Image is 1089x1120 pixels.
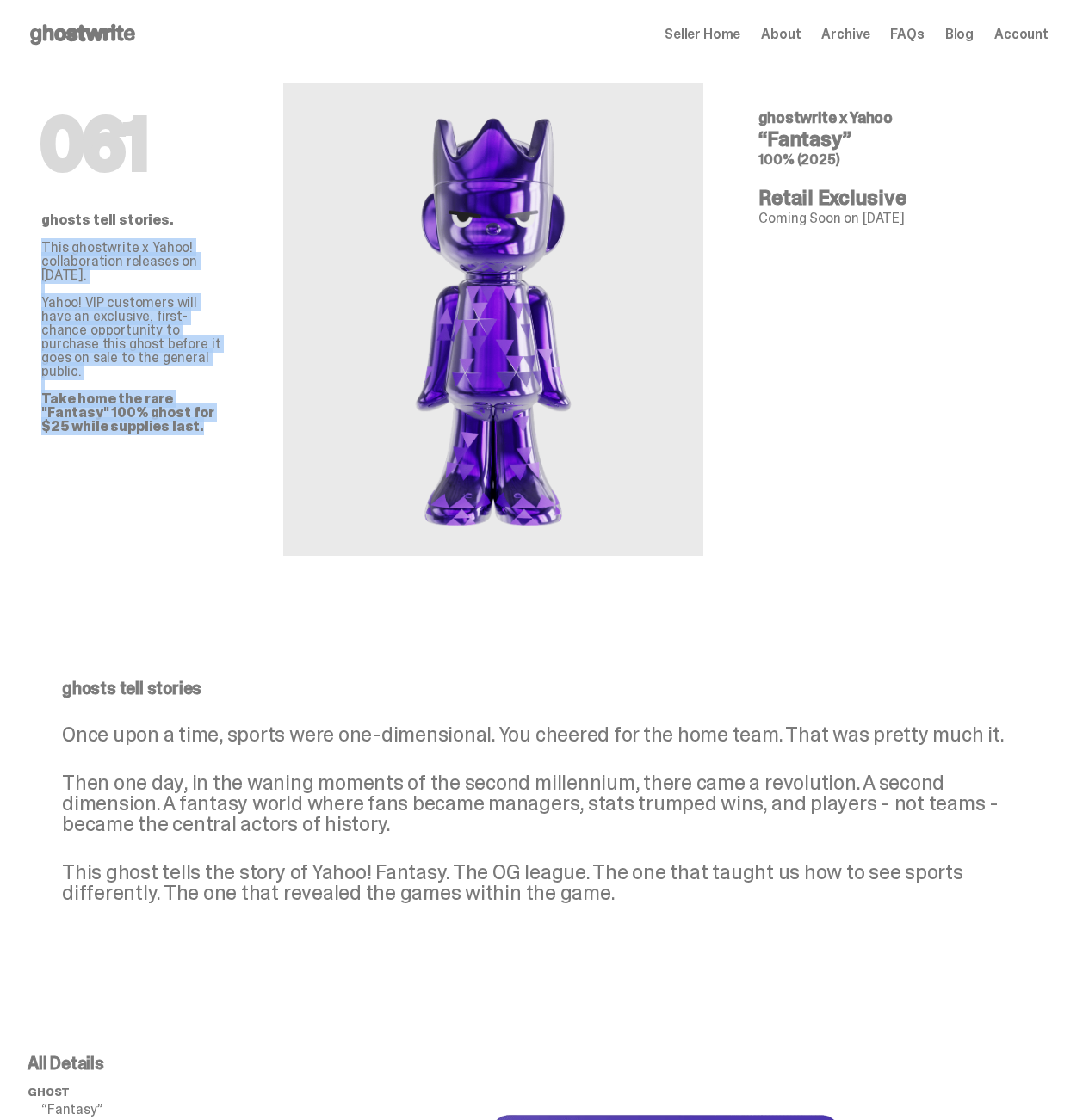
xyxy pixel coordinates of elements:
a: Archive [821,28,869,41]
span: ghost [28,1085,70,1099]
a: FAQs [890,28,924,41]
h4: Retail Exclusive [758,188,1035,208]
strong: Take home the rare "Fantasy" 100% ghost for $25 while supplies last. [41,390,214,435]
a: Seller Home [665,28,740,41]
p: Yahoo! VIP customers will have an exclusive, first-chance opportunity to purchase this ghost befo... [41,282,228,434]
a: Account [994,28,1049,41]
span: 100% (2025) [758,151,839,169]
h4: “Fantasy” [758,129,1035,150]
p: ghosts tell stories. [41,213,228,227]
p: ghosts tell stories [62,680,1014,697]
p: “Fantasy” [41,1103,283,1117]
p: Once upon a time, sports were one-dimensional. You cheered for the home team. That was pretty muc... [62,724,1014,745]
p: All Details [28,1055,283,1072]
img: Yahoo&ldquo;Fantasy&rdquo; [304,83,683,556]
span: ghostwrite x Yahoo [758,108,893,128]
p: Then one day, in the waning moments of the second millennium, there came a revolution. A second d... [62,772,1014,834]
p: Coming Soon on [DATE] [758,212,1035,225]
p: This ghost tells the story of Yahoo! Fantasy. The OG league. The one that taught us how to see sp... [62,862,1014,903]
p: This ghostwrite x Yahoo! collaboration releases on [DATE]. [41,241,228,282]
a: Blog [945,28,974,41]
a: About [761,28,801,41]
h1: 061 [41,110,228,179]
